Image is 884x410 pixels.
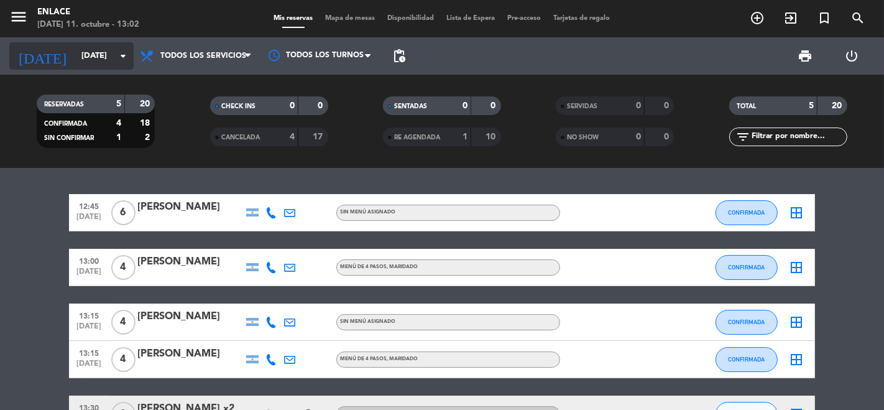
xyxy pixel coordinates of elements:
[137,254,243,270] div: [PERSON_NAME]
[313,133,325,141] strong: 17
[750,11,765,26] i: add_circle_outline
[73,322,104,337] span: [DATE]
[9,42,75,70] i: [DATE]
[716,255,778,280] button: CONFIRMADA
[37,19,139,31] div: [DATE] 11. octubre - 13:02
[716,200,778,225] button: CONFIRMADA
[664,101,671,110] strong: 0
[221,134,260,141] span: CANCELADA
[463,101,467,110] strong: 0
[783,11,798,26] i: exit_to_app
[116,133,121,142] strong: 1
[502,15,548,22] span: Pre-acceso
[729,209,765,216] span: CONFIRMADA
[137,199,243,215] div: [PERSON_NAME]
[750,130,847,144] input: Filtrar por nombre...
[73,360,104,374] span: [DATE]
[789,205,804,220] i: border_all
[318,101,325,110] strong: 0
[73,198,104,213] span: 12:45
[221,103,256,109] span: CHECK INS
[160,52,246,60] span: Todos los servicios
[832,101,844,110] strong: 20
[809,101,814,110] strong: 5
[567,103,597,109] span: SERVIDAS
[73,213,104,227] span: [DATE]
[737,103,756,109] span: TOTAL
[140,119,152,128] strong: 18
[73,308,104,322] span: 13:15
[44,101,84,108] span: RESERVADAS
[392,49,407,63] span: pending_actions
[382,15,441,22] span: Disponibilidad
[320,15,382,22] span: Mapa de mesas
[290,133,295,141] strong: 4
[798,49,813,63] span: print
[9,7,28,26] i: menu
[137,309,243,325] div: [PERSON_NAME]
[789,352,804,367] i: border_all
[116,100,121,108] strong: 5
[137,346,243,362] div: [PERSON_NAME]
[716,347,778,372] button: CONFIRMADA
[268,15,320,22] span: Mis reservas
[491,101,499,110] strong: 0
[340,319,395,324] span: Sin menú asignado
[44,121,87,127] span: CONFIRMADA
[548,15,617,22] span: Tarjetas de regalo
[111,200,136,225] span: 6
[73,253,104,268] span: 13:00
[340,356,418,361] span: Menú de 4 pasos, maridado
[729,319,765,325] span: CONFIRMADA
[111,347,136,372] span: 4
[140,100,152,108] strong: 20
[340,210,395,215] span: Sin menú asignado
[844,49,859,63] i: power_settings_new
[37,6,139,19] div: Enlace
[111,310,136,335] span: 4
[636,133,641,141] strong: 0
[9,7,28,30] button: menu
[735,129,750,144] i: filter_list
[817,11,832,26] i: turned_in_not
[850,11,865,26] i: search
[116,49,131,63] i: arrow_drop_down
[394,134,440,141] span: RE AGENDADA
[44,135,94,141] span: SIN CONFIRMAR
[729,264,765,271] span: CONFIRMADA
[145,133,152,142] strong: 2
[789,260,804,275] i: border_all
[340,264,418,269] span: Menú de 4 pasos, maridado
[73,345,104,360] span: 13:15
[116,119,121,128] strong: 4
[664,133,671,141] strong: 0
[441,15,502,22] span: Lista de Espera
[290,101,295,110] strong: 0
[829,37,875,75] div: LOG OUT
[789,315,804,330] i: border_all
[716,310,778,335] button: CONFIRMADA
[111,255,136,280] span: 4
[394,103,427,109] span: SENTADAS
[73,268,104,282] span: [DATE]
[486,133,499,141] strong: 10
[636,101,641,110] strong: 0
[567,134,599,141] span: NO SHOW
[729,356,765,363] span: CONFIRMADA
[463,133,467,141] strong: 1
